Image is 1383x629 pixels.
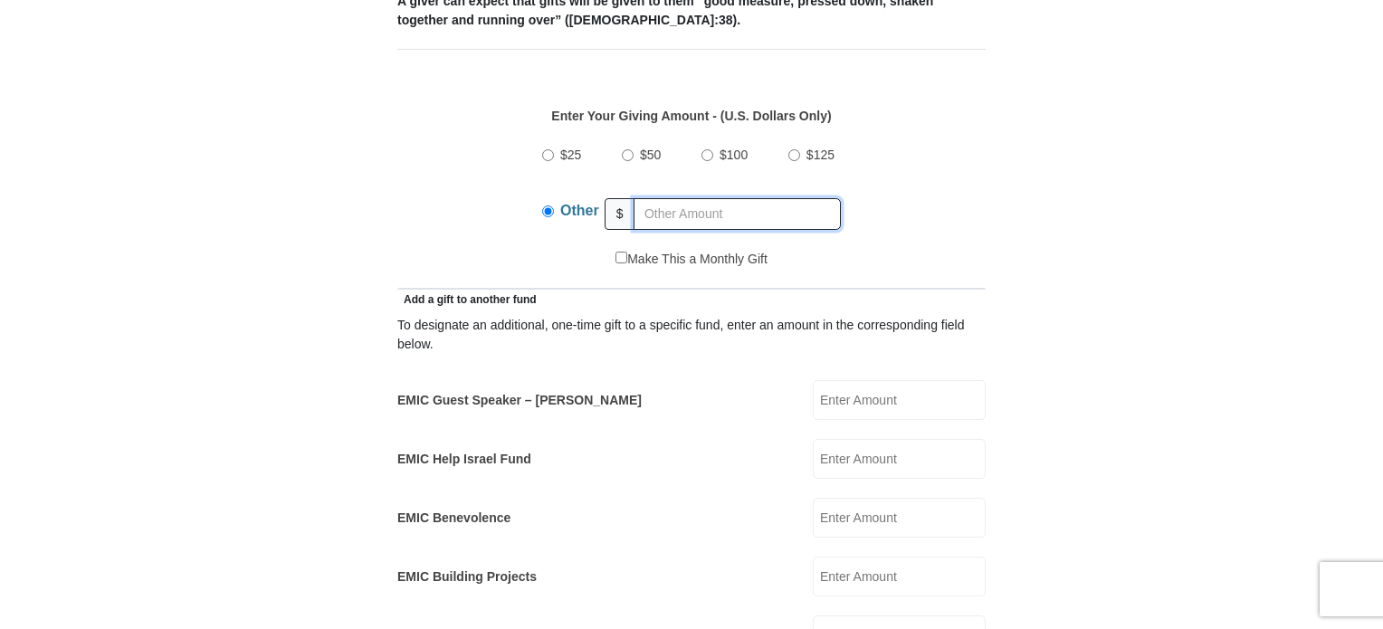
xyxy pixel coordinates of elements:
div: To designate an additional, one-time gift to a specific fund, enter an amount in the correspondin... [397,316,986,354]
label: EMIC Help Israel Fund [397,450,531,469]
span: Other [560,203,599,218]
span: $25 [560,148,581,162]
label: Make This a Monthly Gift [615,250,768,269]
span: $125 [806,148,835,162]
input: Enter Amount [813,557,986,596]
input: Other Amount [634,198,841,230]
span: $50 [640,148,661,162]
label: EMIC Building Projects [397,567,537,586]
input: Enter Amount [813,380,986,420]
span: $100 [720,148,748,162]
label: EMIC Benevolence [397,509,510,528]
input: Enter Amount [813,439,986,479]
input: Make This a Monthly Gift [615,252,627,263]
input: Enter Amount [813,498,986,538]
label: EMIC Guest Speaker – [PERSON_NAME] [397,391,642,410]
span: $ [605,198,635,230]
strong: Enter Your Giving Amount - (U.S. Dollars Only) [551,109,831,123]
span: Add a gift to another fund [397,293,537,306]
